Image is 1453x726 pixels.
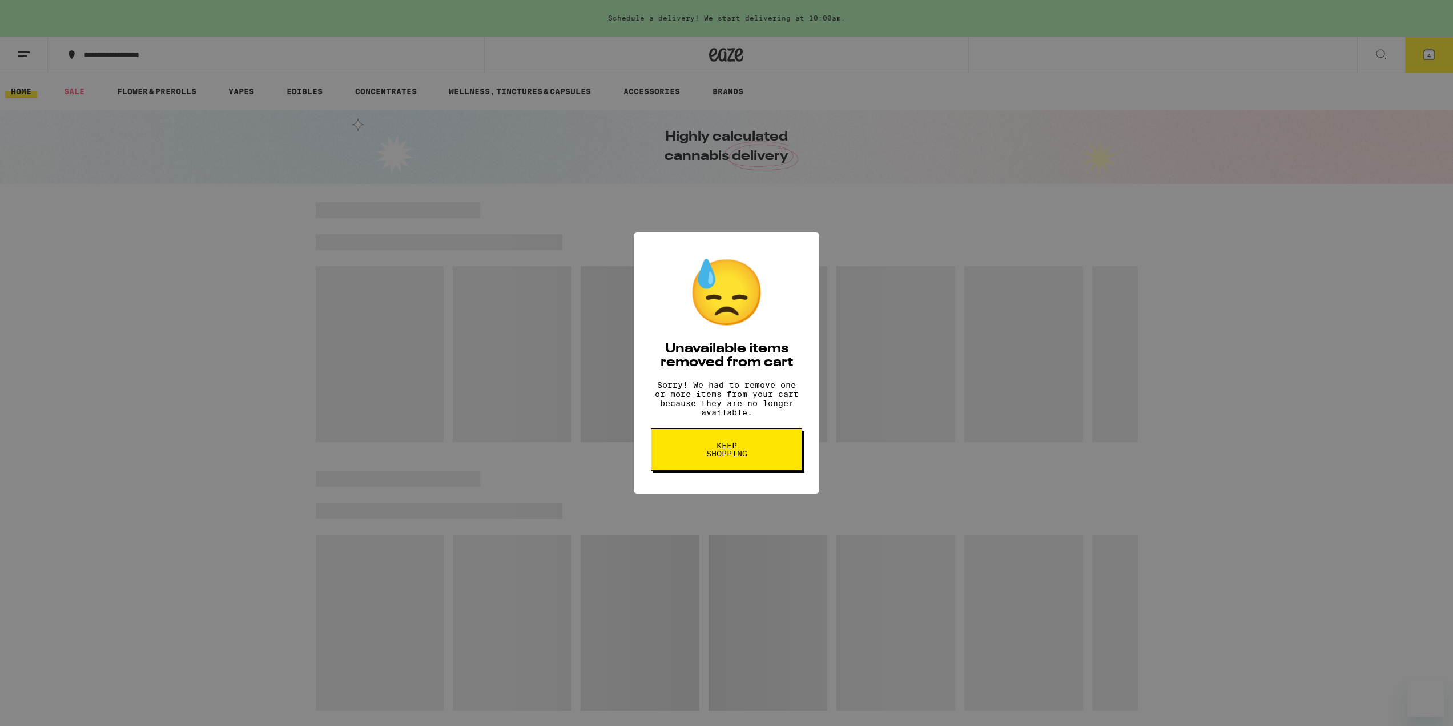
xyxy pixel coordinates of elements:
[651,428,802,471] button: Keep Shopping
[1407,680,1444,717] iframe: Button to launch messaging window
[697,442,756,458] span: Keep Shopping
[651,342,802,370] h2: Unavailable items removed from cart
[687,255,767,331] div: 😓
[651,380,802,417] p: Sorry! We had to remove one or more items from your cart because they are no longer available.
